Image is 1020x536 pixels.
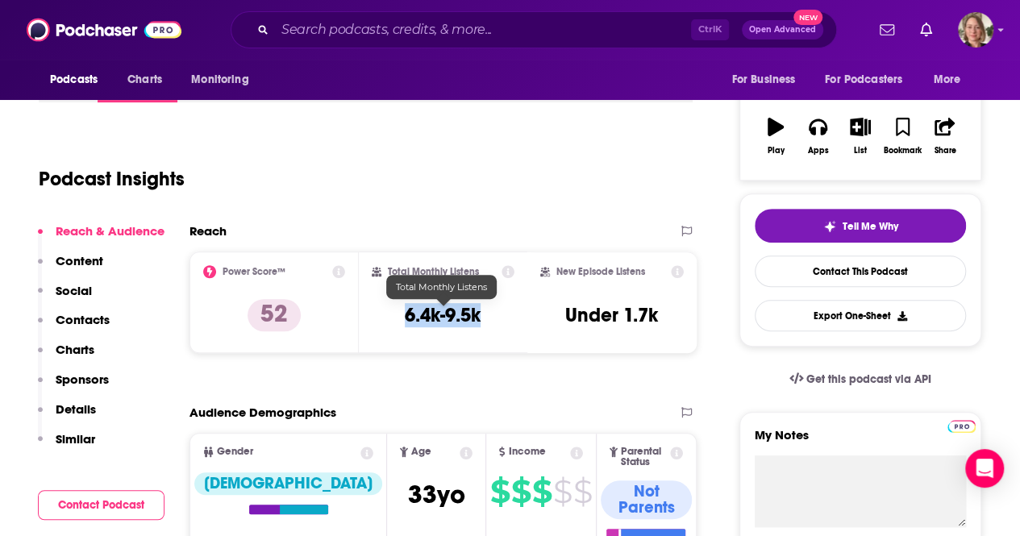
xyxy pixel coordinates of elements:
img: Podchaser - Follow, Share and Rate Podcasts [27,15,181,45]
span: Income [508,447,545,457]
div: Open Intercom Messenger [965,449,1004,488]
div: [DEMOGRAPHIC_DATA] [194,472,382,495]
p: Details [56,401,96,417]
img: tell me why sparkle [823,220,836,233]
p: Sponsors [56,372,109,387]
a: Contact This Podcast [755,256,966,287]
span: $ [553,479,572,505]
button: Open AdvancedNew [742,20,823,39]
button: Contacts [38,312,110,342]
h3: Under 1.7k [565,303,658,327]
span: Parental Status [621,447,667,467]
button: Similar [38,431,95,461]
h3: 6.4k-9.5k [405,303,481,327]
img: User Profile [958,12,993,48]
p: 52 [248,299,301,331]
button: Content [38,253,103,283]
p: Social [56,283,92,298]
button: Play [755,107,797,165]
span: Total Monthly Listens [396,281,487,293]
span: Ctrl K [691,19,729,40]
span: Gender [217,447,253,457]
span: Tell Me Why [843,220,898,233]
button: Apps [797,107,839,165]
h2: Reach [189,223,227,239]
button: tell me why sparkleTell Me Why [755,209,966,243]
div: Search podcasts, credits, & more... [231,11,837,48]
p: Contacts [56,312,110,327]
p: Charts [56,342,94,357]
span: $ [511,479,531,505]
div: Apps [808,146,829,156]
p: Content [56,253,103,268]
p: Similar [56,431,95,447]
button: Sponsors [38,372,109,401]
a: Show notifications dropdown [873,16,901,44]
button: Charts [38,342,94,372]
div: Bookmark [884,146,922,156]
span: $ [532,479,552,505]
button: open menu [180,64,269,95]
a: Get this podcast via API [776,359,944,399]
a: Show notifications dropdown [914,16,939,44]
button: Share [924,107,966,165]
span: Charts [127,69,162,91]
button: Social [38,283,92,313]
input: Search podcasts, credits, & more... [275,17,691,43]
span: Get this podcast via API [806,372,931,386]
button: open menu [39,64,119,95]
button: Reach & Audience [38,223,164,253]
div: Share [934,146,955,156]
span: Logged in as AriFortierPr [958,12,993,48]
button: open menu [720,64,815,95]
a: Charts [117,64,172,95]
p: Reach & Audience [56,223,164,239]
div: Not Parents [601,480,691,519]
label: My Notes [755,427,966,455]
span: More [934,69,961,91]
h2: Total Monthly Listens [388,266,479,277]
a: Pro website [947,418,976,433]
div: List [854,146,867,156]
span: Open Advanced [749,26,816,34]
span: Podcasts [50,69,98,91]
span: Monitoring [191,69,248,91]
span: $ [490,479,510,505]
h2: New Episode Listens [556,266,645,277]
h2: Power Score™ [223,266,285,277]
div: Play [768,146,785,156]
span: For Podcasters [825,69,902,91]
button: Export One-Sheet [755,300,966,331]
button: Show profile menu [958,12,993,48]
button: open menu [814,64,926,95]
button: Contact Podcast [38,490,164,520]
button: List [839,107,881,165]
h1: Podcast Insights [39,167,185,191]
span: 33 yo [408,479,465,510]
h2: Audience Demographics [189,405,336,420]
span: For Business [731,69,795,91]
button: Bookmark [881,107,923,165]
span: New [793,10,822,25]
button: open menu [922,64,981,95]
span: Age [411,447,431,457]
span: $ [573,479,592,505]
img: Podchaser Pro [947,420,976,433]
button: Details [38,401,96,431]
